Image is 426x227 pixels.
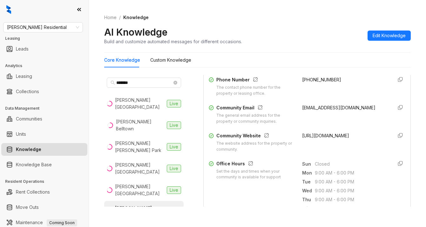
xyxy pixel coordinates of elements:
h3: Data Management [5,106,89,111]
a: Knowledge Base [16,158,52,171]
div: Core Knowledge [104,57,140,64]
span: 9:00 AM - 6:00 PM [315,196,388,203]
div: Build and customize automated messages for different occasions. [104,38,242,45]
li: Knowledge Base [1,158,87,171]
li: Move Outs [1,201,87,214]
span: [URL][DOMAIN_NAME] [302,133,349,138]
a: Collections [16,85,39,98]
div: [PERSON_NAME] Belltown [116,118,164,132]
div: The website address for the property or community. [216,141,294,153]
li: Rent Collections [1,186,87,198]
span: close-circle [173,81,177,85]
div: [PERSON_NAME][GEOGRAPHIC_DATA] [115,205,164,219]
div: Set the days and times when your community is available for support [216,169,294,181]
span: [PHONE_NUMBER] [302,77,341,82]
div: Custom Knowledge [150,57,191,64]
span: Sun [302,161,315,168]
span: Knowledge [123,15,149,20]
span: [EMAIL_ADDRESS][DOMAIN_NAME] [302,105,375,110]
span: search [111,80,115,85]
span: 9:00 AM - 6:00 PM [315,205,388,212]
div: [PERSON_NAME] [GEOGRAPHIC_DATA] [115,97,164,111]
a: Move Outs [16,201,39,214]
span: 9:00 AM - 6:00 PM [315,178,388,185]
a: Home [103,14,118,21]
div: Office Hours [216,160,294,169]
div: Phone Number [216,76,294,85]
span: Live [167,186,181,194]
span: 9:00 AM - 6:00 PM [315,169,388,176]
h3: Resident Operations [5,179,89,184]
span: Live [167,121,181,129]
span: Live [167,100,181,107]
span: Edit Knowledge [373,32,406,39]
img: logo [6,5,11,14]
span: 9:00 AM - 6:00 PM [315,187,388,194]
li: Units [1,128,87,141]
li: / [119,14,121,21]
a: Units [16,128,26,141]
span: Tue [302,178,315,185]
h2: AI Knowledge [104,26,167,38]
span: Live [167,165,181,172]
span: Coming Soon [47,219,77,226]
div: [PERSON_NAME] [PERSON_NAME] Park [115,140,164,154]
a: Rent Collections [16,186,50,198]
div: The contact phone number for the property or leasing office. [216,85,294,97]
li: Collections [1,85,87,98]
span: Closed [315,161,388,168]
div: Community Email [216,104,294,113]
div: The general email address for the property or community inquiries. [216,113,294,125]
a: Knowledge [16,143,41,156]
a: Communities [16,113,42,125]
li: Knowledge [1,143,87,156]
span: Griffis Residential [7,23,79,32]
span: Fri [302,205,315,212]
h3: Analytics [5,63,89,69]
span: Thu [302,196,315,203]
div: [PERSON_NAME][GEOGRAPHIC_DATA] [115,183,164,197]
li: Leasing [1,70,87,83]
div: Community Website [216,132,294,141]
h3: Leasing [5,36,89,41]
span: Live [167,143,181,151]
a: Leasing [16,70,32,83]
span: Mon [302,169,315,176]
div: [PERSON_NAME][GEOGRAPHIC_DATA] [115,162,164,175]
li: Communities [1,113,87,125]
span: Wed [302,187,315,194]
a: Leads [16,43,29,55]
li: Leads [1,43,87,55]
button: Edit Knowledge [368,31,411,41]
